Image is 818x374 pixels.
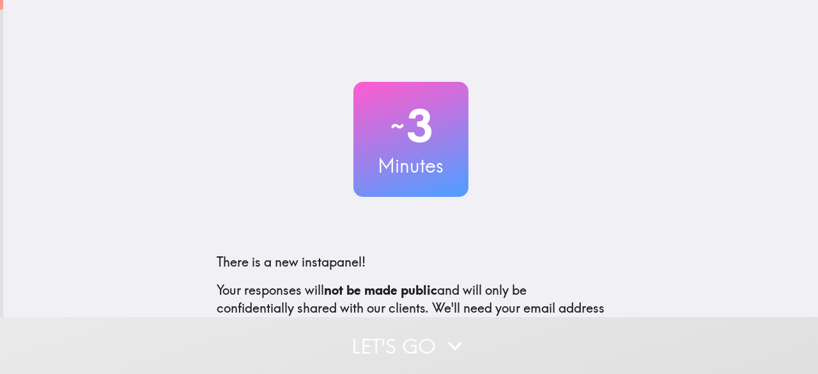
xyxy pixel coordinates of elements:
[324,282,437,298] b: not be made public
[353,152,468,179] h3: Minutes
[389,107,406,145] span: ~
[217,281,605,335] p: Your responses will and will only be confidentially shared with our clients. We'll need your emai...
[353,100,468,152] h2: 3
[217,254,366,270] span: There is a new instapanel!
